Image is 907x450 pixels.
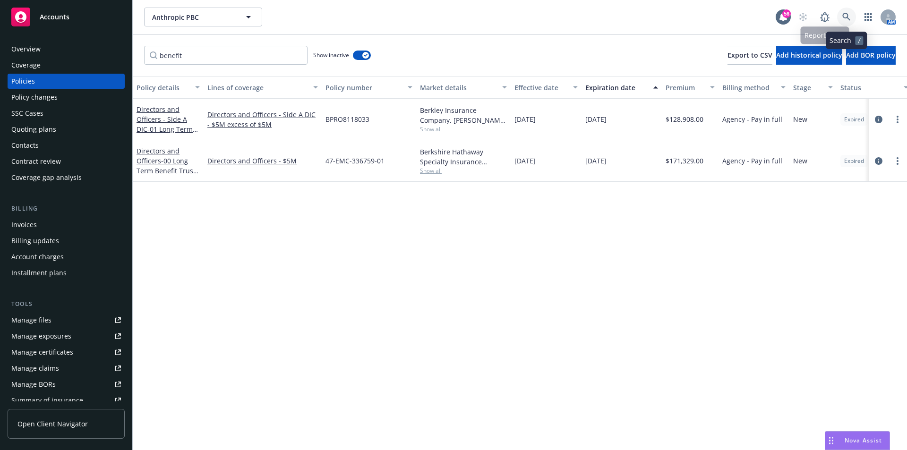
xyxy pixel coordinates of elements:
[11,361,59,376] div: Manage claims
[11,329,71,344] div: Manage exposures
[825,431,890,450] button: Nova Assist
[8,154,125,169] a: Contract review
[666,114,703,124] span: $128,908.00
[793,114,807,124] span: New
[11,249,64,264] div: Account charges
[666,156,703,166] span: $171,329.00
[789,76,837,99] button: Stage
[11,58,41,73] div: Coverage
[776,51,842,59] span: Add historical policy
[846,46,896,65] button: Add BOR policy
[8,217,125,232] a: Invoices
[11,233,59,248] div: Billing updates
[8,90,125,105] a: Policy changes
[420,167,507,175] span: Show all
[11,393,83,408] div: Summary of insurance
[8,393,125,408] a: Summary of insurance
[11,170,82,185] div: Coverage gap analysis
[846,51,896,59] span: Add BOR policy
[137,105,193,153] a: Directors and Officers - Side A DIC
[837,8,856,26] a: Search
[11,265,67,280] div: Installment plans
[873,155,884,167] a: circleInformation
[794,8,813,26] a: Start snowing
[8,377,125,392] a: Manage BORs
[585,156,607,166] span: [DATE]
[420,147,507,167] div: Berkshire Hathaway Specialty Insurance Company, Berkshire Hathaway Specialty Insurance
[859,8,878,26] a: Switch app
[8,329,125,344] a: Manage exposures
[8,204,125,213] div: Billing
[727,51,772,59] span: Export to CSV
[719,76,789,99] button: Billing method
[514,156,536,166] span: [DATE]
[11,154,61,169] div: Contract review
[8,42,125,57] a: Overview
[8,74,125,89] a: Policies
[8,265,125,280] a: Installment plans
[11,377,56,392] div: Manage BORs
[11,74,35,89] div: Policies
[782,9,791,18] div: 56
[815,8,834,26] a: Report a Bug
[137,146,196,185] a: Directors and Officers
[722,114,782,124] span: Agency - Pay in full
[416,76,511,99] button: Market details
[840,83,898,93] div: Status
[8,170,125,185] a: Coverage gap analysis
[8,345,125,360] a: Manage certificates
[585,114,607,124] span: [DATE]
[722,83,775,93] div: Billing method
[420,105,507,125] div: Berkley Insurance Company, [PERSON_NAME] Corporation
[11,138,39,153] div: Contacts
[11,122,56,137] div: Quoting plans
[420,83,496,93] div: Market details
[207,110,318,129] a: Directors and Officers - Side A DIC - $5M excess of $5M
[722,156,782,166] span: Agency - Pay in full
[325,114,369,124] span: BPRO8118033
[322,76,416,99] button: Policy number
[666,83,704,93] div: Premium
[8,106,125,121] a: SSC Cases
[8,4,125,30] a: Accounts
[11,313,51,328] div: Manage files
[511,76,582,99] button: Effective date
[514,83,567,93] div: Effective date
[137,125,198,153] span: - 01 Long Term Benefit Trust $5M xs $5M Side A
[40,13,69,21] span: Accounts
[793,83,822,93] div: Stage
[313,51,349,59] span: Show inactive
[8,233,125,248] a: Billing updates
[844,115,864,124] span: Expired
[204,76,322,99] button: Lines of coverage
[727,46,772,65] button: Export to CSV
[8,138,125,153] a: Contacts
[207,83,308,93] div: Lines of coverage
[662,76,719,99] button: Premium
[793,156,807,166] span: New
[144,46,308,65] input: Filter by keyword...
[11,90,58,105] div: Policy changes
[137,156,198,185] span: - 00 Long Term Benefit Trust $5M D&O
[144,8,262,26] button: Anthropic PBC
[207,156,318,166] a: Directors and Officers - $5M
[152,12,234,22] span: Anthropic PBC
[582,76,662,99] button: Expiration date
[11,345,73,360] div: Manage certificates
[11,106,43,121] div: SSC Cases
[845,436,882,444] span: Nova Assist
[892,114,903,125] a: more
[8,299,125,309] div: Tools
[17,419,88,429] span: Open Client Navigator
[8,122,125,137] a: Quoting plans
[892,155,903,167] a: more
[8,58,125,73] a: Coverage
[420,125,507,133] span: Show all
[8,249,125,264] a: Account charges
[514,114,536,124] span: [DATE]
[873,114,884,125] a: circleInformation
[825,432,837,450] div: Drag to move
[325,83,402,93] div: Policy number
[776,46,842,65] button: Add historical policy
